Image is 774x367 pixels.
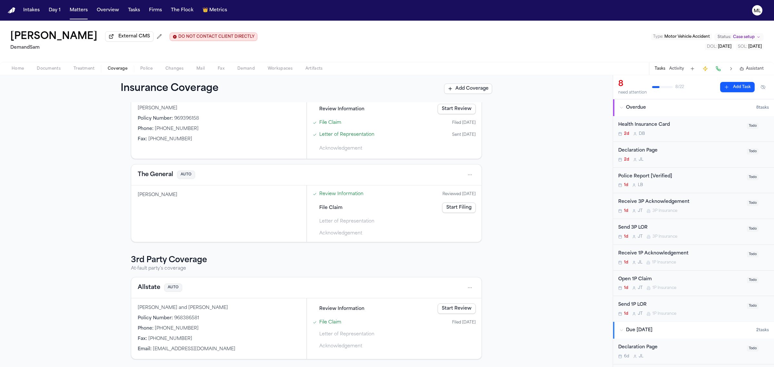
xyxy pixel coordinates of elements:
[624,157,629,162] span: 2d
[146,5,164,16] button: Firms
[655,66,665,71] button: Tasks
[319,145,362,152] span: Acknowledgement
[714,33,764,41] button: Change status from Case setup
[138,170,173,179] button: View coverage details
[720,82,755,92] button: Add Task
[165,66,184,71] span: Changes
[613,296,774,322] div: Open task: Send 1P LOR
[718,35,731,40] span: Status:
[747,200,759,206] span: Todo
[652,311,676,316] span: 1P Insurance
[652,260,676,265] span: 1P Insurance
[319,319,341,326] a: Open File Claim
[652,234,677,239] span: 3P Insurance
[733,35,755,40] span: Case setup
[618,224,743,232] div: Send 3P LOR
[626,104,646,111] span: Overdue
[739,66,764,71] button: Assistant
[237,66,255,71] span: Demand
[618,121,743,129] div: Health Insurance Card
[465,170,475,180] button: Open actions
[138,126,154,131] span: Phone :
[21,5,42,16] button: Intakes
[310,302,478,352] div: Steps
[652,208,677,213] span: 3P Insurance
[138,105,300,112] div: [PERSON_NAME]
[452,132,476,137] div: Sent [DATE]
[138,137,147,142] span: Fax :
[718,45,731,49] span: [DATE]
[613,339,774,364] div: Open task: Declaration Page
[319,204,342,211] span: File Claim
[178,34,254,39] span: DO NOT CONTACT CLIENT DIRECTLY
[452,320,476,325] div: Filed [DATE]
[138,192,300,198] div: [PERSON_NAME]
[140,66,153,71] span: Police
[170,33,257,41] button: Edit client contact restriction
[624,131,629,136] span: 2d
[444,84,492,94] button: Add Coverage
[638,208,643,213] span: J T
[626,327,652,333] span: Due [DATE]
[618,344,743,351] div: Declaration Page
[196,66,205,71] span: Mail
[125,5,143,16] button: Tasks
[307,99,481,159] div: Claims filing progress
[138,116,173,121] span: Policy Number :
[613,219,774,245] div: Open task: Send 3P LOR
[638,260,642,265] span: J L
[701,64,710,73] button: Create Immediate Task
[319,305,364,312] span: Review Information
[319,331,374,338] span: Letter of Representation
[638,311,643,316] span: J T
[155,326,199,331] span: [PHONE_NUMBER]
[8,7,15,14] a: Home
[310,102,478,155] div: Steps
[651,34,712,40] button: Edit Type: Motor Vehicle Accident
[624,260,628,265] span: 1d
[465,283,475,293] button: Open actions
[747,303,759,309] span: Todo
[174,316,199,321] span: 968386581
[74,66,95,71] span: Treatment
[131,265,482,272] p: At-fault party's coverage
[738,45,747,49] span: SOL :
[153,347,235,352] span: [EMAIL_ADDRESS][DOMAIN_NAME]
[639,157,643,162] span: J L
[94,5,122,16] a: Overview
[37,66,61,71] span: Documents
[714,64,723,73] button: Make a Call
[747,277,759,283] span: Todo
[638,183,643,188] span: L B
[138,336,147,341] span: Fax :
[638,234,643,239] span: J T
[618,79,647,89] div: 8
[613,245,774,271] div: Open task: Receive 1P Acknowledgement
[148,336,192,341] span: [PHONE_NUMBER]
[624,354,629,359] span: 6d
[624,234,628,239] span: 1d
[10,31,97,43] h1: [PERSON_NAME]
[638,285,643,291] span: J T
[307,298,481,359] div: Claims filing progress
[748,45,762,49] span: [DATE]
[319,218,374,225] span: Letter of Representation
[757,82,769,92] button: Hide completed tasks (⌘⇧H)
[613,99,774,116] button: Overdue8tasks
[652,285,676,291] span: 1P Insurance
[200,5,230,16] button: crownMetrics
[8,7,15,14] img: Finch Logo
[319,230,362,237] span: Acknowledgement
[155,126,199,131] span: [PHONE_NUMBER]
[747,226,759,232] span: Todo
[138,326,154,331] span: Phone :
[118,33,150,40] span: External CMS
[639,131,645,136] span: D B
[105,31,154,42] button: External CMS
[319,343,362,350] span: Acknowledgement
[756,328,769,333] span: 2 task s
[613,116,774,142] div: Open task: Health Insurance Card
[624,183,628,188] span: 1d
[138,305,300,311] div: [PERSON_NAME] and [PERSON_NAME]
